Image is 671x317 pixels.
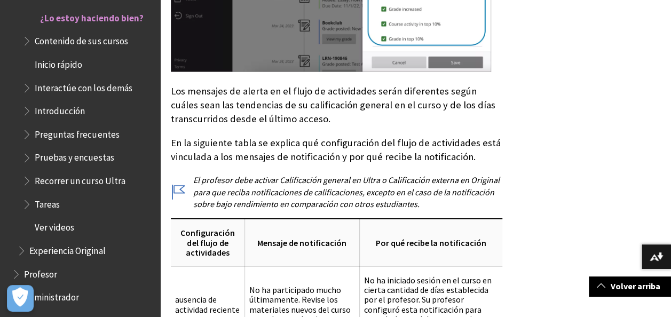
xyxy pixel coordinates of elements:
th: Por qué recibe la notificación [359,219,502,266]
a: Volver arriba [589,276,671,296]
span: Recorrer un curso Ultra [35,172,125,186]
th: Configuración del flujo de actividades [171,219,244,266]
span: Interactúe con los demás [35,79,132,93]
span: Experiencia Original [29,242,105,256]
span: ¿Lo estoy haciendo bien? [40,9,143,23]
th: Mensaje de notificación [244,219,359,266]
p: Los mensajes de alerta en el flujo de actividades serán diferentes según cuáles sean las tendenci... [171,84,502,126]
span: Administrador [24,289,79,303]
span: Preguntas frecuentes [35,125,119,140]
span: Inicio rápido [35,56,82,70]
span: Profesor [24,265,57,280]
span: Introducción [35,102,85,116]
p: En la siguiente tabla se explica qué configuración del flujo de actividades está vinculada a los ... [171,136,502,164]
span: Ver videos [35,219,74,233]
span: Tareas [35,195,60,210]
span: Contenido de sus cursos [35,32,128,46]
span: Pruebas y encuestas [35,149,114,163]
button: Abrir preferencias [7,285,34,312]
p: El profesor debe activar Calificación general en Ultra o Calificación externa en Original para qu... [171,174,502,210]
